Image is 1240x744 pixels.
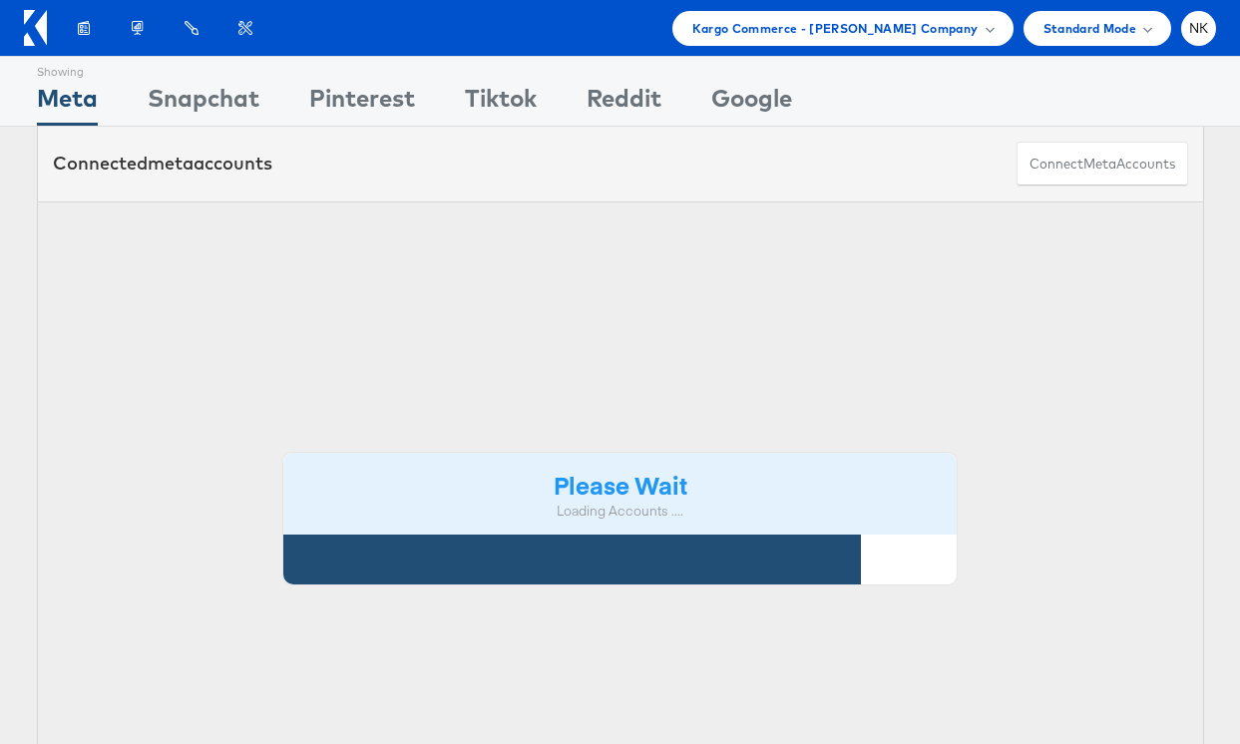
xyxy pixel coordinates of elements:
div: Connected accounts [53,151,272,177]
div: Loading Accounts .... [298,502,943,521]
div: Snapchat [148,81,259,126]
span: meta [148,152,194,175]
div: Reddit [587,81,661,126]
span: Kargo Commerce - [PERSON_NAME] Company [692,18,979,39]
div: Meta [37,81,98,126]
span: NK [1189,22,1209,35]
strong: Please Wait [554,468,687,501]
div: Tiktok [465,81,537,126]
div: Google [711,81,792,126]
button: ConnectmetaAccounts [1017,142,1188,186]
div: Showing [37,57,98,81]
span: meta [1083,155,1116,174]
span: Standard Mode [1043,18,1136,39]
div: Pinterest [309,81,415,126]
